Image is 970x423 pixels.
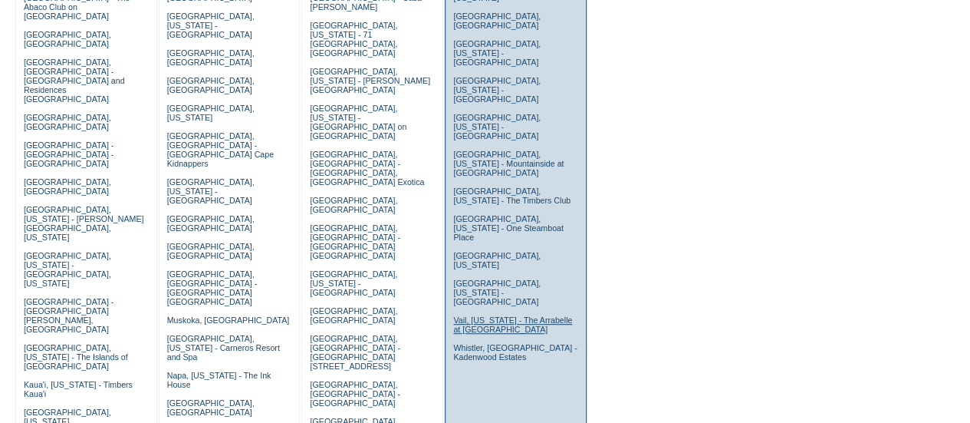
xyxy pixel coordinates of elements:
[167,242,255,260] a: [GEOGRAPHIC_DATA], [GEOGRAPHIC_DATA]
[24,113,111,131] a: [GEOGRAPHIC_DATA], [GEOGRAPHIC_DATA]
[310,334,400,371] a: [GEOGRAPHIC_DATA], [GEOGRAPHIC_DATA] - [GEOGRAPHIC_DATA][STREET_ADDRESS]
[167,371,271,389] a: Napa, [US_STATE] - The Ink House
[310,306,397,325] a: [GEOGRAPHIC_DATA], [GEOGRAPHIC_DATA]
[453,39,541,67] a: [GEOGRAPHIC_DATA], [US_STATE] - [GEOGRAPHIC_DATA]
[167,269,257,306] a: [GEOGRAPHIC_DATA], [GEOGRAPHIC_DATA] - [GEOGRAPHIC_DATA] [GEOGRAPHIC_DATA]
[24,380,133,398] a: Kaua'i, [US_STATE] - Timbers Kaua'i
[453,214,564,242] a: [GEOGRAPHIC_DATA], [US_STATE] - One Steamboat Place
[310,380,400,408] a: [GEOGRAPHIC_DATA], [GEOGRAPHIC_DATA] - [GEOGRAPHIC_DATA]
[167,12,255,39] a: [GEOGRAPHIC_DATA], [US_STATE] - [GEOGRAPHIC_DATA]
[167,398,255,417] a: [GEOGRAPHIC_DATA], [GEOGRAPHIC_DATA]
[167,48,255,67] a: [GEOGRAPHIC_DATA], [GEOGRAPHIC_DATA]
[453,12,541,30] a: [GEOGRAPHIC_DATA], [GEOGRAPHIC_DATA]
[453,251,541,269] a: [GEOGRAPHIC_DATA], [US_STATE]
[310,223,400,260] a: [GEOGRAPHIC_DATA], [GEOGRAPHIC_DATA] - [GEOGRAPHIC_DATA] [GEOGRAPHIC_DATA]
[453,316,572,334] a: Vail, [US_STATE] - The Arrabelle at [GEOGRAPHIC_DATA]
[167,76,255,94] a: [GEOGRAPHIC_DATA], [GEOGRAPHIC_DATA]
[453,187,570,205] a: [GEOGRAPHIC_DATA], [US_STATE] - The Timbers Club
[167,214,255,233] a: [GEOGRAPHIC_DATA], [GEOGRAPHIC_DATA]
[24,343,128,371] a: [GEOGRAPHIC_DATA], [US_STATE] - The Islands of [GEOGRAPHIC_DATA]
[310,67,430,94] a: [GEOGRAPHIC_DATA], [US_STATE] - [PERSON_NAME][GEOGRAPHIC_DATA]
[310,150,424,187] a: [GEOGRAPHIC_DATA], [GEOGRAPHIC_DATA] - [GEOGRAPHIC_DATA], [GEOGRAPHIC_DATA] Exotica
[310,21,397,58] a: [GEOGRAPHIC_DATA], [US_STATE] - 71 [GEOGRAPHIC_DATA], [GEOGRAPHIC_DATA]
[453,76,541,104] a: [GEOGRAPHIC_DATA], [US_STATE] - [GEOGRAPHIC_DATA]
[453,279,541,306] a: [GEOGRAPHIC_DATA], [US_STATE] - [GEOGRAPHIC_DATA]
[24,58,125,104] a: [GEOGRAPHIC_DATA], [GEOGRAPHIC_DATA] - [GEOGRAPHIC_DATA] and Residences [GEOGRAPHIC_DATA]
[167,131,274,168] a: [GEOGRAPHIC_DATA], [GEOGRAPHIC_DATA] - [GEOGRAPHIC_DATA] Cape Kidnappers
[24,205,144,242] a: [GEOGRAPHIC_DATA], [US_STATE] - [PERSON_NAME][GEOGRAPHIC_DATA], [US_STATE]
[24,177,111,196] a: [GEOGRAPHIC_DATA], [GEOGRAPHIC_DATA]
[310,104,406,140] a: [GEOGRAPHIC_DATA], [US_STATE] - [GEOGRAPHIC_DATA] on [GEOGRAPHIC_DATA]
[167,104,255,122] a: [GEOGRAPHIC_DATA], [US_STATE]
[167,334,280,362] a: [GEOGRAPHIC_DATA], [US_STATE] - Carneros Resort and Spa
[24,297,113,334] a: [GEOGRAPHIC_DATA] - [GEOGRAPHIC_DATA][PERSON_NAME], [GEOGRAPHIC_DATA]
[24,140,113,168] a: [GEOGRAPHIC_DATA] - [GEOGRAPHIC_DATA] - [GEOGRAPHIC_DATA]
[453,113,541,140] a: [GEOGRAPHIC_DATA], [US_STATE] - [GEOGRAPHIC_DATA]
[167,177,255,205] a: [GEOGRAPHIC_DATA], [US_STATE] - [GEOGRAPHIC_DATA]
[453,343,577,362] a: Whistler, [GEOGRAPHIC_DATA] - Kadenwood Estates
[310,196,397,214] a: [GEOGRAPHIC_DATA], [GEOGRAPHIC_DATA]
[24,251,111,288] a: [GEOGRAPHIC_DATA], [US_STATE] - [GEOGRAPHIC_DATA], [US_STATE]
[310,269,397,297] a: [GEOGRAPHIC_DATA], [US_STATE] - [GEOGRAPHIC_DATA]
[167,316,289,325] a: Muskoka, [GEOGRAPHIC_DATA]
[24,30,111,48] a: [GEOGRAPHIC_DATA], [GEOGRAPHIC_DATA]
[453,150,564,177] a: [GEOGRAPHIC_DATA], [US_STATE] - Mountainside at [GEOGRAPHIC_DATA]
